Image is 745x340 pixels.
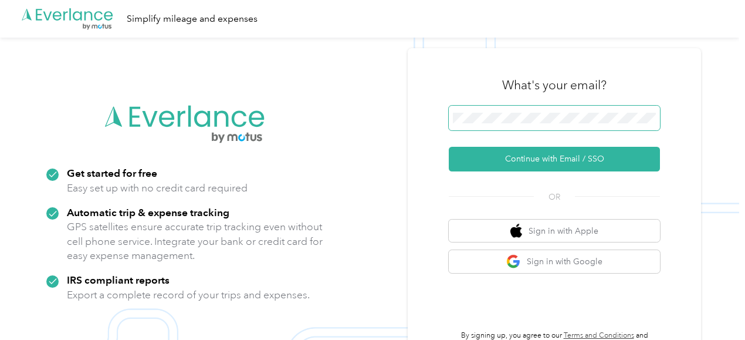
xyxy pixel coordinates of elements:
[449,147,660,171] button: Continue with Email / SSO
[67,206,229,218] strong: Automatic trip & expense tracking
[67,181,248,196] p: Easy set up with no credit card required
[67,167,157,179] strong: Get started for free
[67,288,310,302] p: Export a complete record of your trips and expenses.
[564,331,634,340] a: Terms and Conditions
[67,274,170,286] strong: IRS compliant reports
[449,220,660,243] button: apple logoSign in with Apple
[449,250,660,273] button: google logoSign in with Google
[506,254,521,269] img: google logo
[502,77,607,93] h3: What's your email?
[510,224,522,238] img: apple logo
[67,220,323,263] p: GPS satellites ensure accurate trip tracking even without cell phone service. Integrate your bank...
[127,12,258,26] div: Simplify mileage and expenses
[534,191,575,203] span: OR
